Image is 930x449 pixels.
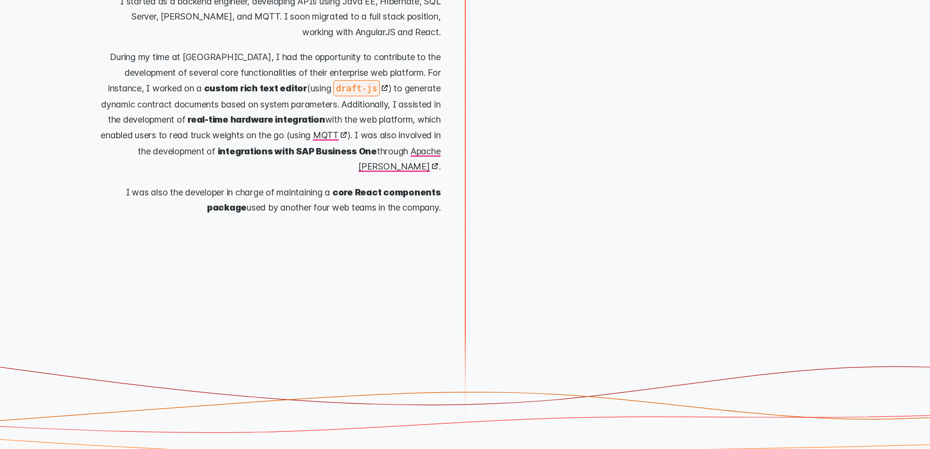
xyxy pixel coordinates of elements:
[99,185,441,220] p: I was also the developer in charge of maintaining a used by another four web teams in the company.
[333,80,380,96] code: draft-js
[204,83,307,93] strong: custom rich text editor
[99,49,441,179] p: During my time at [GEOGRAPHIC_DATA], I had the opportunity to contribute to the development of se...
[187,114,325,125] strong: real-time hardware integration
[312,130,349,140] a: MQTT
[218,146,377,156] strong: integrations with SAP Business One
[332,83,390,93] a: draft-js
